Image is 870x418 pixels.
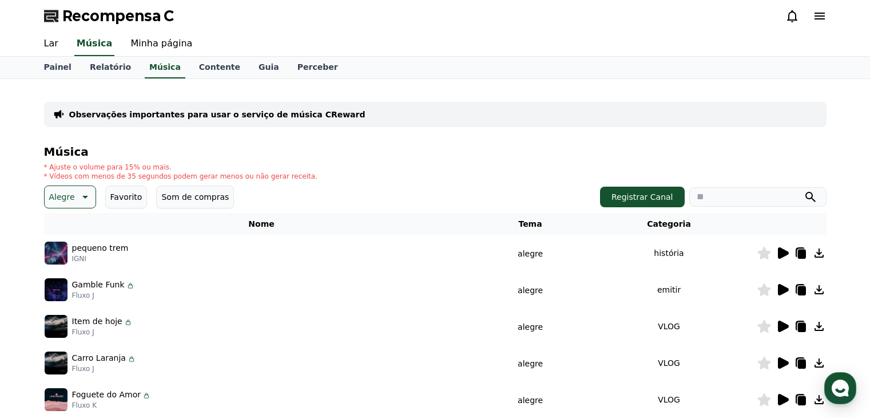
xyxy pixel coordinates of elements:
[658,322,680,331] font: VLOG
[90,62,131,72] font: Relatório
[44,7,174,25] a: Recompensa C
[657,285,681,294] font: emitir
[72,365,94,373] font: Fluxo J
[44,62,71,72] font: Painel
[130,38,192,49] font: Minha página
[658,395,680,404] font: VLOG
[44,163,172,171] font: * Ajuste o volume para 15% ou mais.
[518,396,543,405] font: alegre
[44,186,96,208] button: Alegre
[611,192,673,202] font: Registrar Canal
[62,8,174,24] font: Recompensa C
[72,390,141,399] font: Foguete do Amor
[149,62,181,72] font: Música
[145,57,185,78] a: Música
[44,172,317,180] font: * Vídeos com menos de 35 segundos podem gerar menos ou não gerar receita.
[248,219,274,228] font: Nome
[72,328,94,336] font: Fluxo J
[72,280,125,289] font: Gamble Funk
[199,62,240,72] font: Contente
[518,249,543,258] font: alegre
[74,32,115,56] a: Música
[69,109,366,120] a: Observações importantes para usar o serviço de música CReward
[72,317,122,326] font: Item de hoje
[121,32,201,56] a: Minha página
[249,57,288,78] a: Guia
[297,62,338,72] font: Perceber
[600,187,685,207] button: Registrar Canal
[288,57,347,78] a: Perceber
[647,219,691,228] font: Categoria
[45,388,67,411] img: música
[518,359,543,368] font: alegre
[45,315,67,338] img: música
[49,192,75,202] font: Alegre
[44,38,58,49] font: Lar
[45,278,67,301] img: música
[110,192,142,202] font: Favorito
[35,32,67,56] a: Lar
[69,110,366,119] font: Observações importantes para usar o serviço de música CReward
[72,291,94,299] font: Fluxo J
[45,352,67,374] img: música
[72,243,129,253] font: pequeno trem
[156,186,234,208] button: Som de compras
[44,145,89,159] font: Música
[72,401,97,409] font: Fluxo K
[72,255,86,263] font: IGNI
[72,353,126,362] font: Carro Laranja
[518,322,543,332] font: alegre
[105,186,148,208] button: Favorito
[658,358,680,368] font: VLOG
[161,192,229,202] font: Som de compras
[81,57,140,78] a: Relatório
[518,219,542,228] font: Tema
[77,38,113,49] font: Música
[654,249,684,258] font: história
[35,57,81,78] a: Painel
[190,57,249,78] a: Contente
[518,286,543,295] font: alegre
[45,242,67,265] img: música
[259,62,279,72] font: Guia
